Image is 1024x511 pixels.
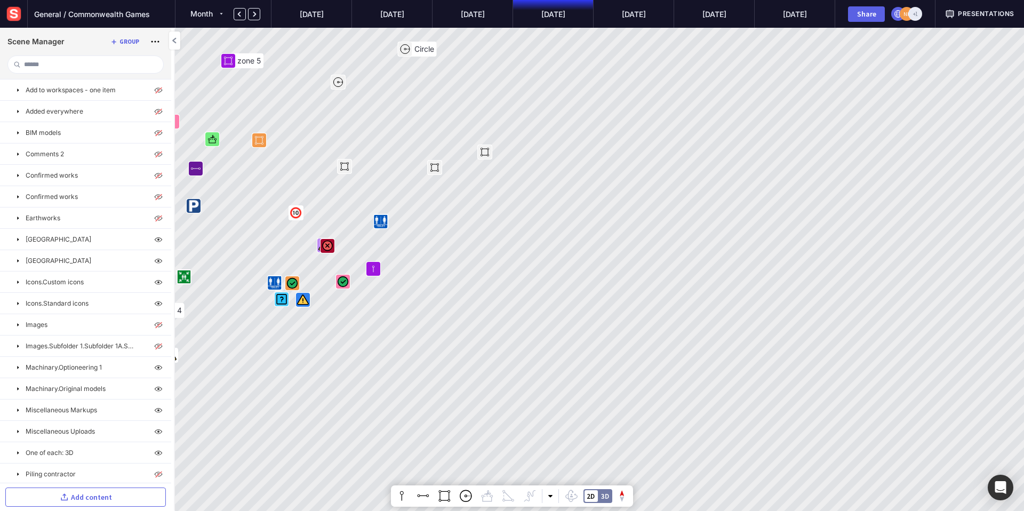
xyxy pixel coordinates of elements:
div: +1 [908,7,922,21]
p: Machinary.Original models [26,384,106,394]
p: [GEOGRAPHIC_DATA] [26,256,91,266]
img: sensat [4,4,23,23]
span: General / Commonwealth Games [34,9,150,20]
img: gRS811kAHlcUwAAAABJRU5ErkJggg== [374,214,388,228]
p: Confirmed works [26,192,78,202]
p: Miscellaneous Uploads [26,427,95,436]
img: wHeAek8vWZLAcAAAAASUVORK5CYII= [289,206,303,220]
img: visibility-on.svg [152,382,165,395]
img: visibility-off.svg [152,105,165,118]
span: Presentations [958,9,1014,19]
div: Group [119,39,139,45]
img: visibility-off.svg [152,318,165,331]
p: BIM models [26,128,61,138]
div: 2D [587,493,595,500]
p: Miscellaneous Markups [26,405,97,415]
img: visibility-on.svg [152,276,165,289]
p: Images.Subfolder 1.Subfolder 1A.Subfolder 1B.Subfolder 1C [26,341,136,351]
img: visibility-off.svg [152,84,165,97]
img: markup-icon-question.svg [275,292,289,306]
img: markup-icon-hazard.svg [296,293,310,307]
p: Images [26,320,47,330]
img: markup-icon-hazard.svg [317,238,331,252]
span: zone 5 [237,56,261,65]
img: visibility-on.svg [152,233,165,246]
text: NK [903,11,911,18]
span: Month [190,9,213,18]
img: presentation.svg [945,9,955,19]
img: visibility-off.svg [152,212,165,225]
div: Open Intercom Messenger [988,475,1013,500]
p: Confirmed works [26,171,78,180]
button: Add content [5,488,166,507]
img: visibility-off.svg [152,340,165,353]
img: visibility-on.svg [152,254,165,267]
div: Share [853,10,880,18]
p: Earthworks [26,213,60,223]
p: Machinary.Optioneering 1 [26,363,102,372]
img: visibility-off.svg [152,169,165,182]
p: Comments 2 [26,149,64,159]
img: gRS811kAHlcUwAAAABJRU5ErkJggg== [268,276,282,290]
p: Icons.Custom icons [26,277,84,287]
p: One of each: 3D [26,448,74,458]
span: Circle [414,44,434,53]
img: +M1zth2MFSqFQ0GKJGBMBs8mM3xDLQnFP4BtmAAAAAElFTkSuQmCC [177,270,191,284]
img: visibility-on.svg [152,361,165,374]
img: visibility-off.svg [152,126,165,139]
img: markup-icon-problem.svg [321,239,334,253]
div: Add content [71,493,112,501]
p: Add to workspaces - one item [26,85,116,95]
img: fP0QlYcBOSYUtpalMBX3wOVAKEJLw8b1wAAAABJRU5ErkJggg== [187,199,201,213]
p: Icons.Standard icons [26,299,89,308]
img: visibility-on.svg [152,404,165,417]
button: Group [108,35,141,48]
img: visibility-off.svg [152,190,165,203]
h1: Scene Manager [7,37,65,46]
p: [GEOGRAPHIC_DATA] [26,235,91,244]
img: visibility-on.svg [152,446,165,459]
img: markup-icon-approved.svg [285,276,299,290]
img: visibility-on.svg [152,425,165,438]
p: Added everywhere [26,107,83,116]
img: visibility-off.svg [152,148,165,161]
img: visibility-on.svg [152,297,165,310]
img: globe.svg [893,9,903,19]
button: Share [848,6,885,22]
p: Piling contractor [26,469,76,479]
img: markup-icon-approved.svg [336,275,350,289]
div: 3D [601,493,609,500]
img: visibility-off.svg [152,468,165,481]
